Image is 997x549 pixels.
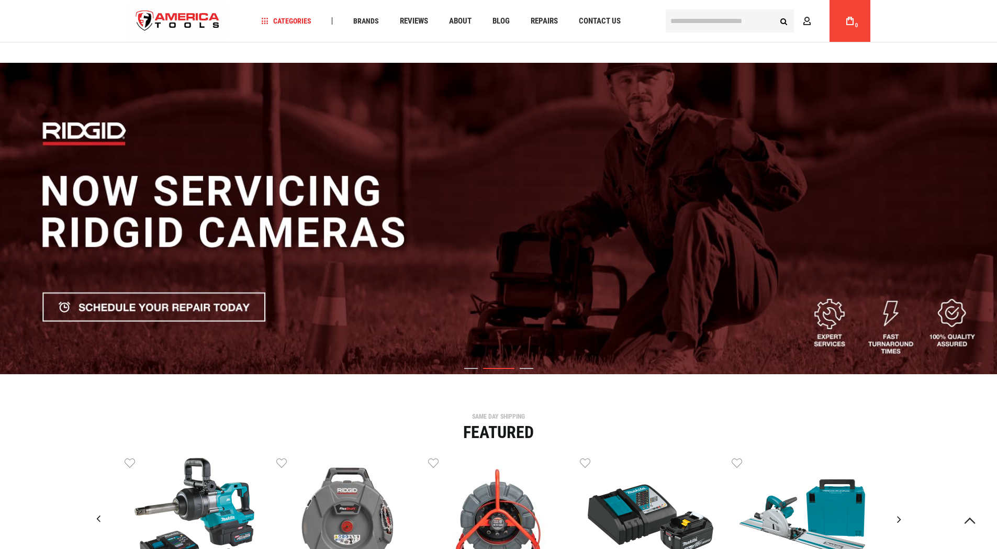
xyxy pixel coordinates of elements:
span: Brands [353,17,379,25]
div: Next slide [886,506,912,532]
a: Repairs [526,14,563,28]
span: Contact Us [579,17,621,25]
a: About [444,14,476,28]
span: Blog [492,17,510,25]
div: SAME DAY SHIPPING [125,413,873,420]
div: Featured [125,424,873,441]
a: store logo [127,2,229,41]
span: 0 [855,23,858,28]
a: Brands [349,14,384,28]
img: America Tools [127,2,229,41]
a: Contact Us [574,14,625,28]
a: Categories [256,14,316,28]
span: Repairs [531,17,558,25]
a: Blog [488,14,514,28]
span: About [449,17,472,25]
span: Categories [261,17,311,25]
span: Reviews [400,17,428,25]
button: Search [774,11,794,31]
div: Previous slide [85,506,111,532]
a: Reviews [395,14,433,28]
